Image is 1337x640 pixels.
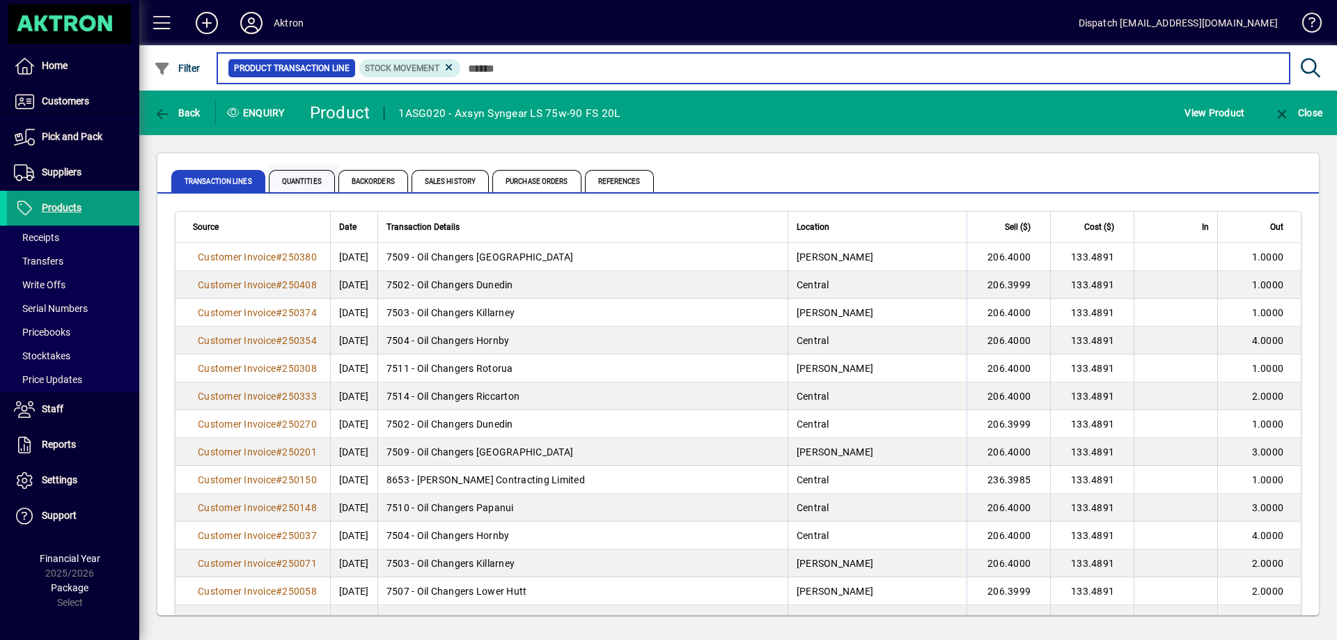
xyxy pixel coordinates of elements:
td: 206.4000 [967,327,1050,354]
a: Knowledge Base [1292,3,1320,48]
span: 1.0000 [1252,279,1284,290]
td: 8653 - [PERSON_NAME] Contracting Limited [377,466,788,494]
span: Customer Invoice [198,530,276,541]
div: Cost ($) [1059,219,1127,235]
a: Customer Invoice#250380 [193,249,322,265]
a: Customer Invoice#250148 [193,500,322,515]
span: 250148 [282,502,317,513]
span: 250374 [282,307,317,318]
td: 206.4000 [967,243,1050,271]
span: # [276,558,282,569]
span: Central [797,530,829,541]
td: 7511 - Oil Changers Rotorua [377,354,788,382]
button: Add [185,10,229,36]
span: Close [1274,107,1322,118]
td: 133.4891 [1050,382,1134,410]
span: View Product [1184,102,1244,124]
td: 7502 - Oil Changers Dunedin [377,271,788,299]
span: Customer Invoice [198,558,276,569]
span: Central [797,391,829,402]
td: 206.4000 [967,522,1050,549]
td: [DATE] [330,438,377,466]
span: # [276,279,282,290]
span: Home [42,60,68,71]
button: View Product [1181,100,1248,125]
td: 7504 - Oil Changers Hornby [377,327,788,354]
span: 250333 [282,391,317,402]
span: 3.0000 [1252,446,1284,458]
td: 7504 - Oil Changers Hornby [377,522,788,549]
span: Purchase Orders [492,170,581,192]
td: 7509 - Oil Changers [GEOGRAPHIC_DATA] [377,243,788,271]
span: Sell ($) [1005,219,1031,235]
span: 24.0000 [1246,614,1283,625]
span: Back [154,107,201,118]
span: Quantities [269,170,335,192]
span: Source [193,219,219,235]
span: # [276,586,282,597]
span: # [276,391,282,402]
td: 206.4000 [967,354,1050,382]
button: Profile [229,10,274,36]
td: 7510 - Oil Changers Papanui [377,494,788,522]
td: [DATE] [330,243,377,271]
span: 250201 [282,446,317,458]
button: Close [1270,100,1326,125]
span: Transaction Lines [171,170,265,192]
td: 133.4891 [1050,271,1134,299]
button: Filter [150,56,204,81]
a: Customer Invoice#250354 [193,333,322,348]
td: [DATE] [330,354,377,382]
span: Write Offs [14,279,65,290]
span: [PERSON_NAME] [797,307,873,318]
td: 206.4000 [967,549,1050,577]
td: 133.4891 [1050,494,1134,522]
td: 7502 - Oil Changers Dunedin [377,410,788,438]
div: 1ASG020 - Axsyn Syngear LS 75w-90 FS 20L [398,102,620,125]
span: 250150 [282,474,317,485]
a: Stocktakes [7,344,139,368]
span: Out [1270,219,1283,235]
span: # [276,530,282,541]
span: Support [42,510,77,521]
span: Sales History [412,170,489,192]
td: 133.4891 [1050,243,1134,271]
span: Customers [42,95,89,107]
span: Customer Invoice [198,363,276,374]
span: Cost ($) [1084,219,1114,235]
td: [DATE] [330,271,377,299]
span: Filter [154,63,201,74]
span: Reports [42,439,76,450]
span: Stock movement [365,63,439,73]
td: 7507 - Oil Changers Lower Hutt [377,577,788,605]
span: Products [42,202,81,213]
td: 206.3999 [967,410,1050,438]
a: Customer Invoice#250408 [193,277,322,292]
td: 7509 - Oil Changers [GEOGRAPHIC_DATA] [377,438,788,466]
td: [DATE] [330,494,377,522]
span: Financial Year [40,553,100,564]
span: # [276,251,282,263]
span: Central [797,474,829,485]
div: Source [193,219,322,235]
span: 250380 [282,251,317,263]
span: Customer Invoice [198,279,276,290]
td: 206.4000 [967,299,1050,327]
span: [PERSON_NAME] [797,363,873,374]
span: 1.0000 [1252,419,1284,430]
span: # [276,446,282,458]
td: 236.3985 [967,466,1050,494]
span: # [276,363,282,374]
div: Aktron [274,12,304,34]
span: 1.0000 [1252,363,1284,374]
span: Staff [42,403,63,414]
span: Central [797,335,829,346]
span: Pricebooks [14,327,70,338]
td: [DATE] [330,410,377,438]
td: 133.4891 [1050,438,1134,466]
td: 133.4891 [1050,466,1134,494]
span: # [276,474,282,485]
td: 206.3999 [967,271,1050,299]
td: 133.4891 [1050,522,1134,549]
span: # [276,335,282,346]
